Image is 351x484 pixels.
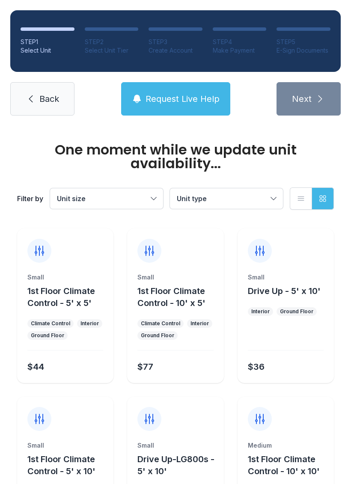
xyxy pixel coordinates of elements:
span: Request Live Help [146,93,220,105]
button: Unit type [170,188,283,209]
div: STEP 5 [277,38,330,46]
button: Unit size [50,188,163,209]
div: STEP 2 [85,38,139,46]
div: $77 [137,361,153,373]
button: 1st Floor Climate Control - 5' x 10' [27,453,110,477]
div: Small [27,441,103,450]
div: Small [27,273,103,282]
div: E-Sign Documents [277,46,330,55]
div: Small [137,441,213,450]
div: One moment while we update unit availability... [17,143,334,170]
span: Back [39,93,59,105]
button: 1st Floor Climate Control - 5' x 5' [27,285,110,309]
div: Climate Control [31,320,70,327]
span: 1st Floor Climate Control - 10' x 10' [248,454,320,476]
div: Medium [248,441,324,450]
div: Interior [80,320,99,327]
div: Ground Floor [141,332,174,339]
span: 1st Floor Climate Control - 5' x 5' [27,286,95,308]
div: STEP 1 [21,38,74,46]
div: Filter by [17,193,43,204]
span: Drive Up - 5' x 10' [248,286,321,296]
div: Small [248,273,324,282]
span: Unit size [57,194,86,203]
span: 1st Floor Climate Control - 10' x 5' [137,286,205,308]
div: STEP 3 [149,38,202,46]
span: Next [292,93,312,105]
button: Drive Up-LG800s - 5' x 10' [137,453,220,477]
button: Drive Up - 5' x 10' [248,285,321,297]
div: Make Payment [213,46,267,55]
span: Drive Up-LG800s - 5' x 10' [137,454,214,476]
div: Create Account [149,46,202,55]
span: 1st Floor Climate Control - 5' x 10' [27,454,95,476]
div: Interior [190,320,209,327]
div: Small [137,273,213,282]
div: Select Unit Tier [85,46,139,55]
div: Interior [251,308,270,315]
div: $36 [248,361,265,373]
button: 1st Floor Climate Control - 10' x 10' [248,453,330,477]
div: STEP 4 [213,38,267,46]
div: Ground Floor [31,332,64,339]
span: Unit type [177,194,207,203]
button: 1st Floor Climate Control - 10' x 5' [137,285,220,309]
div: Climate Control [141,320,180,327]
div: $44 [27,361,44,373]
div: Select Unit [21,46,74,55]
div: Ground Floor [280,308,313,315]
